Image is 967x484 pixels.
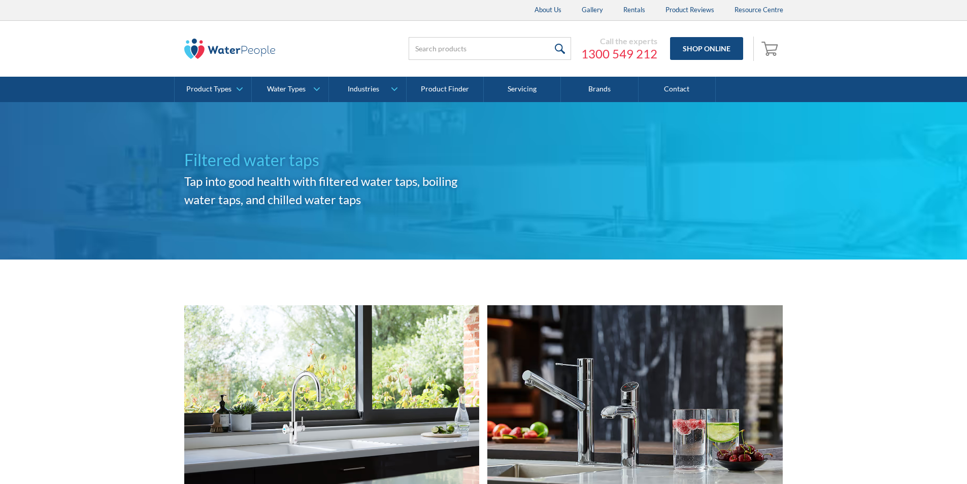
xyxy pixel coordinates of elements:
h1: Filtered water taps [184,148,484,172]
a: Shop Online [670,37,743,60]
a: Brands [561,77,638,102]
a: Contact [639,77,716,102]
a: 1300 549 212 [581,46,657,61]
a: Water Types [252,77,328,102]
img: The Water People [184,39,276,59]
div: Industries [348,85,379,93]
img: shopping cart [761,40,781,56]
a: Open empty cart [759,37,783,61]
h2: Tap into good health with filtered water taps, boiling water taps, and chilled water taps [184,172,484,209]
a: Servicing [484,77,561,102]
a: Industries [329,77,406,102]
input: Search products [409,37,571,60]
div: Water Types [267,85,306,93]
a: Product Finder [407,77,484,102]
div: Product Types [186,85,231,93]
a: Product Types [175,77,251,102]
div: Call the experts [581,36,657,46]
